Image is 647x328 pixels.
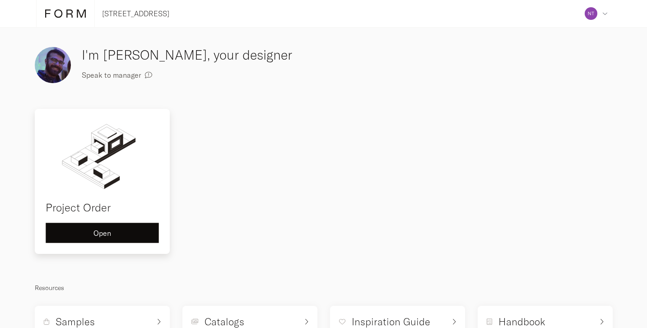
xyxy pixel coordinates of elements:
span: Open [93,230,111,237]
button: Open [46,223,159,243]
img: image_720.png [35,47,71,83]
p: [STREET_ADDRESS] [102,8,169,19]
p: Resources [35,282,613,293]
span: Speak to manager [82,71,141,79]
img: 880aa36c3bfdf548f56fbb85e2dfb118 [585,7,597,20]
h3: I'm [PERSON_NAME], your designer [82,45,354,65]
button: Speak to manager [82,65,152,85]
img: order.svg [46,120,159,192]
h4: Project Order [46,199,159,216]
